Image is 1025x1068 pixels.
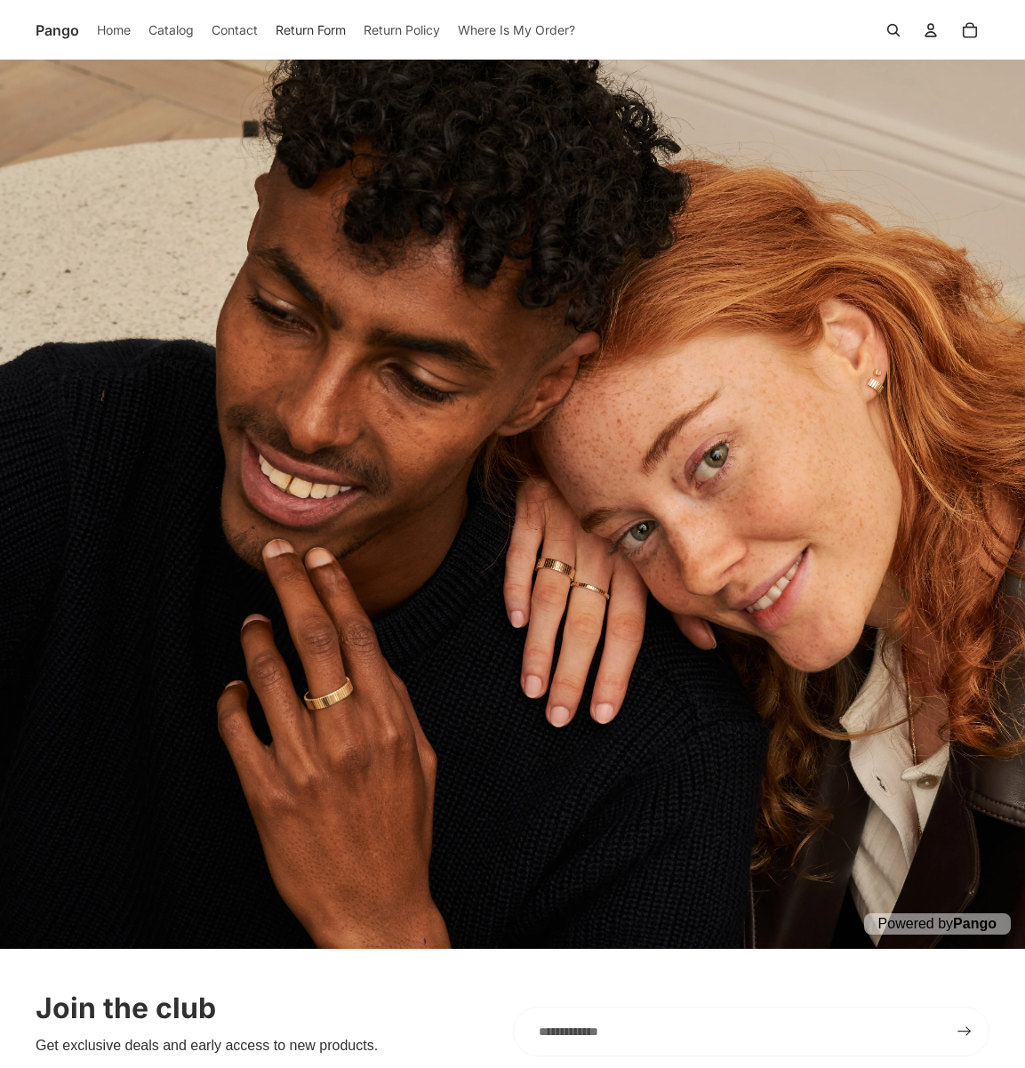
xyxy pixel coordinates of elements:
span: Home [97,20,131,40]
span: Catalog [148,20,194,40]
span: Pango [36,20,79,42]
span: Return Form [276,20,346,40]
a: Pango [36,11,79,50]
button: Open search [874,11,913,50]
summary: Open account menu [911,11,950,50]
a: Catalog [148,11,194,50]
a: Contact [212,11,258,50]
button: Open cart Total items in cart: 0 [950,11,989,50]
span: Where Is My Order? [458,20,575,40]
a: Return Form [276,11,346,50]
a: Home [97,11,131,50]
button: Sign up [948,1015,981,1048]
p: Get exclusive deals and early access to new products. [36,1035,378,1057]
span: Return Policy [364,20,440,40]
p: Powered by [864,913,1011,936]
a: Where Is My Order? [458,11,575,50]
a: Pango [953,916,997,931]
span: Contact [212,20,258,40]
h2: Join the club [36,992,216,1024]
a: Return Policy [364,11,440,50]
